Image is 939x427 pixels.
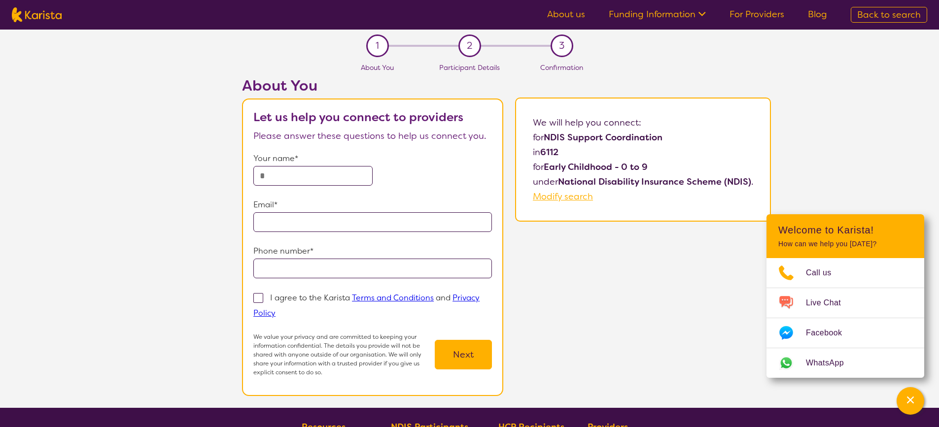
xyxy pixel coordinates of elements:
span: 3 [559,38,564,53]
a: Web link opens in a new tab. [766,348,924,378]
span: Participant Details [439,63,500,72]
span: WhatsApp [806,356,856,370]
p: Email* [253,197,492,212]
p: How can we help you [DATE]? [778,240,912,248]
a: Blog [808,8,827,20]
span: 1 [376,38,379,53]
p: Phone number* [253,244,492,259]
p: We value your privacy and are committed to keeping your information confidential. The details you... [253,332,435,377]
a: Funding Information [609,8,706,20]
ul: Choose channel [766,258,924,378]
a: Modify search [533,191,593,202]
button: Channel Menu [897,387,924,415]
p: in [533,145,753,160]
span: Live Chat [806,296,853,310]
h2: Welcome to Karista! [778,224,912,236]
p: for [533,160,753,174]
p: We will help you connect: [533,115,753,130]
a: Terms and Conditions [352,293,434,303]
span: About You [361,63,394,72]
p: under . [533,174,753,189]
b: Early Childhood - 0 to 9 [544,161,648,173]
p: I agree to the Karista and [253,293,480,318]
span: Back to search [857,9,921,21]
span: Facebook [806,326,854,340]
a: About us [547,8,585,20]
a: Back to search [851,7,927,23]
p: Please answer these questions to help us connect you. [253,129,492,143]
div: Channel Menu [766,214,924,378]
b: NDIS Support Coordination [544,131,662,143]
button: Next [435,340,492,369]
b: National Disability Insurance Scheme (NDIS) [558,176,751,188]
span: 2 [467,38,472,53]
span: Call us [806,265,843,280]
b: 6112 [540,146,558,158]
h2: About You [242,77,503,95]
span: Confirmation [540,63,583,72]
b: Let us help you connect to providers [253,109,463,125]
a: For Providers [730,8,784,20]
img: Karista logo [12,7,62,22]
p: for [533,130,753,145]
p: Your name* [253,151,492,166]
